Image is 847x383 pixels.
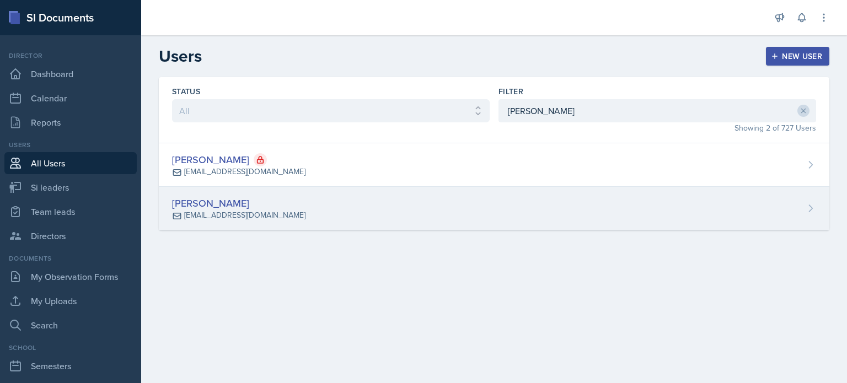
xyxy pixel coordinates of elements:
[766,47,829,66] button: New User
[4,51,137,61] div: Director
[498,86,523,97] label: Filter
[4,266,137,288] a: My Observation Forms
[4,290,137,312] a: My Uploads
[172,196,305,211] div: [PERSON_NAME]
[172,86,200,97] label: Status
[4,63,137,85] a: Dashboard
[4,314,137,336] a: Search
[498,122,816,134] div: Showing 2 of 727 Users
[4,253,137,263] div: Documents
[4,152,137,174] a: All Users
[184,209,305,221] div: [EMAIL_ADDRESS][DOMAIN_NAME]
[4,140,137,150] div: Users
[184,166,305,177] div: [EMAIL_ADDRESS][DOMAIN_NAME]
[4,225,137,247] a: Directors
[4,343,137,353] div: School
[4,355,137,377] a: Semesters
[4,87,137,109] a: Calendar
[4,111,137,133] a: Reports
[498,99,816,122] input: Filter
[4,176,137,198] a: Si leaders
[159,143,829,187] a: [PERSON_NAME] [EMAIL_ADDRESS][DOMAIN_NAME]
[773,52,822,61] div: New User
[4,201,137,223] a: Team leads
[172,152,305,167] div: [PERSON_NAME]
[159,187,829,230] a: [PERSON_NAME] [EMAIL_ADDRESS][DOMAIN_NAME]
[159,46,202,66] h2: Users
